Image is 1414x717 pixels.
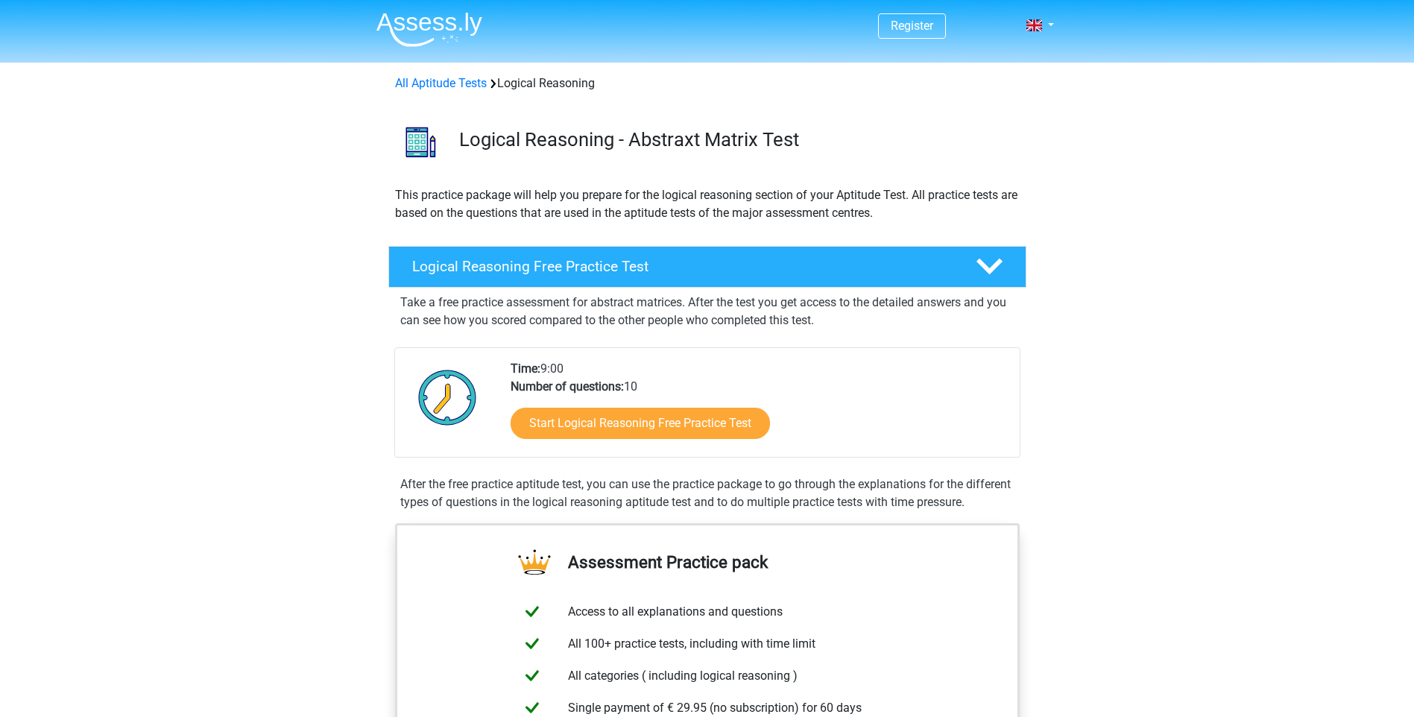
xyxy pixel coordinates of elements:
a: Start Logical Reasoning Free Practice Test [511,408,770,439]
div: 9:00 10 [499,360,1019,457]
img: Clock [410,360,485,435]
p: This practice package will help you prepare for the logical reasoning section of your Aptitude Te... [395,186,1020,222]
div: Logical Reasoning [389,75,1026,92]
img: logical reasoning [389,110,452,174]
a: All Aptitude Tests [395,76,487,90]
div: After the free practice aptitude test, you can use the practice package to go through the explana... [394,476,1020,511]
a: Register [891,19,933,33]
a: Logical Reasoning Free Practice Test [382,246,1032,288]
b: Time: [511,361,540,376]
h4: Logical Reasoning Free Practice Test [412,258,952,275]
b: Number of questions: [511,379,624,394]
p: Take a free practice assessment for abstract matrices. After the test you get access to the detai... [400,294,1014,329]
img: Assessly [376,12,482,47]
h3: Logical Reasoning - Abstraxt Matrix Test [459,128,1014,151]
